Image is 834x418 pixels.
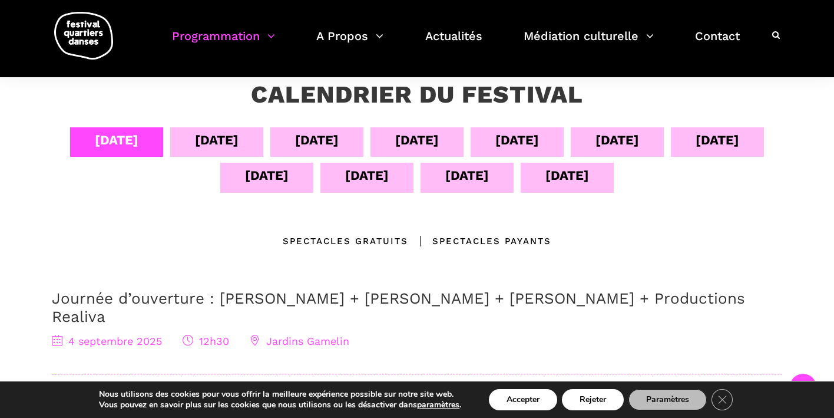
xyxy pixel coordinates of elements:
[283,234,408,248] div: Spectacles gratuits
[562,389,624,410] button: Rejeter
[183,335,229,347] span: 12h30
[99,389,461,400] p: Nous utilisons des cookies pour vous offrir la meilleure expérience possible sur notre site web.
[425,26,482,61] a: Actualités
[345,165,389,186] div: [DATE]
[445,165,489,186] div: [DATE]
[628,389,707,410] button: Paramètres
[52,289,745,325] a: Journée d’ouverture : [PERSON_NAME] + [PERSON_NAME] + [PERSON_NAME] + Productions Realiva
[695,26,740,61] a: Contact
[545,165,589,186] div: [DATE]
[417,400,459,410] button: paramètres
[172,26,275,61] a: Programmation
[489,389,557,410] button: Accepter
[250,335,349,347] span: Jardins Gamelin
[54,12,113,60] img: logo-fqd-med
[316,26,383,61] a: A Propos
[395,130,439,150] div: [DATE]
[595,130,639,150] div: [DATE]
[495,130,539,150] div: [DATE]
[295,130,339,150] div: [DATE]
[195,130,239,150] div: [DATE]
[245,165,289,186] div: [DATE]
[408,234,551,248] div: Spectacles Payants
[251,80,583,110] h3: Calendrier du festival
[711,389,733,410] button: Close GDPR Cookie Banner
[52,335,162,347] span: 4 septembre 2025
[696,130,739,150] div: [DATE]
[524,26,654,61] a: Médiation culturelle
[95,130,138,150] div: [DATE]
[99,400,461,410] p: Vous pouvez en savoir plus sur les cookies que nous utilisons ou les désactiver dans .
